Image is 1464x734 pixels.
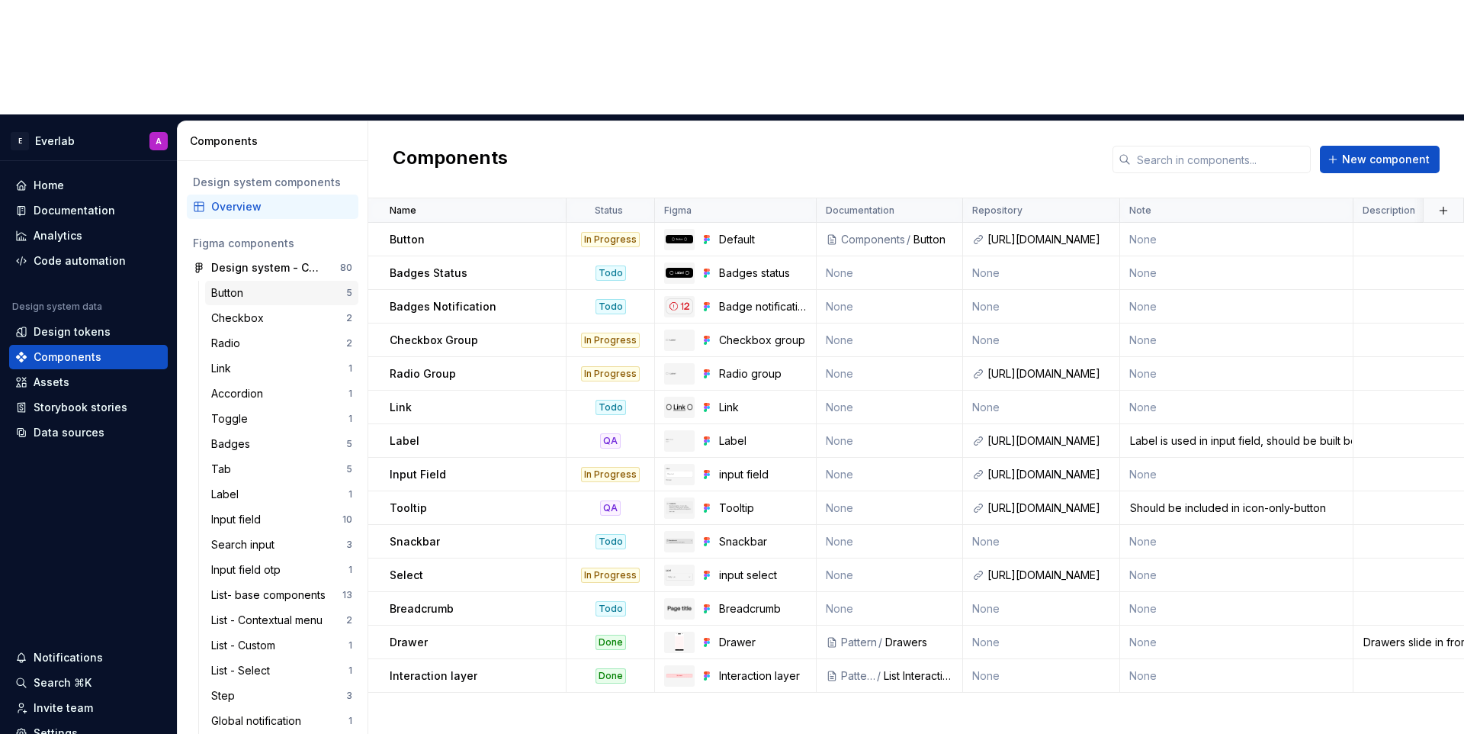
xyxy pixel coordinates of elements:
div: Should be included in icon-only-button [1121,501,1352,516]
div: A [156,135,162,147]
div: 1 [348,413,352,425]
div: Link [719,400,807,415]
div: Search ⌘K [34,675,91,691]
a: Components [9,345,168,369]
a: Overview [187,195,358,219]
p: Button [390,232,425,247]
img: Badge notification [666,298,693,314]
td: None [1120,559,1353,592]
p: Badges Notification [390,299,496,314]
p: Snackbar [390,534,440,549]
td: None [817,559,963,592]
div: Breadcrumb [719,601,807,616]
div: Badges status [719,266,807,281]
td: None [963,626,1120,659]
a: Design tokens [9,320,168,344]
td: None [1120,592,1353,626]
div: Everlab [35,134,75,149]
div: List - Contextual menu [211,613,329,628]
a: Step3 [205,684,358,708]
p: Description [1363,204,1415,217]
div: 13 [342,589,352,601]
div: Checkbox group [719,333,807,348]
div: Input field otp [211,562,287,578]
a: Checkbox2 [205,306,358,330]
div: Global notification [211,713,307,729]
div: Notifications [34,650,103,665]
img: Radio group [666,372,693,375]
div: Home [34,178,64,193]
div: Design system data [12,301,102,313]
button: Notifications [9,645,168,670]
div: Figma components [193,236,352,251]
div: Label [211,487,245,502]
a: Search input3 [205,533,358,557]
div: List - Select [211,663,276,678]
img: Interaction layer [666,674,693,678]
a: List - Contextual menu2 [205,608,358,633]
div: Search input [211,537,281,552]
td: None [817,592,963,626]
img: Tooltip [666,501,693,513]
a: Documentation [9,198,168,223]
div: Step [211,688,241,703]
p: Name [390,204,416,217]
div: List- base components [211,588,332,603]
a: Assets [9,370,168,394]
img: Link [666,403,693,410]
img: input select [666,569,693,581]
div: Tooltip [719,501,807,516]
p: Checkbox Group [390,333,478,348]
div: [URL][DOMAIN_NAME] [987,467,1110,482]
div: In Progress [581,568,640,583]
td: None [963,592,1120,626]
div: Accordion [211,386,269,401]
td: None [1120,391,1353,424]
div: Design tokens [34,324,111,340]
img: Breadcrumb [666,604,693,613]
div: In Progress [581,232,640,247]
div: Storybook stories [34,400,127,415]
div: List Interaction [884,668,953,684]
div: Snackbar [719,534,807,549]
div: Design system components [193,175,352,190]
div: [URL][DOMAIN_NAME] [987,433,1110,449]
td: None [1120,626,1353,659]
div: Button [913,232,953,247]
button: Search ⌘K [9,671,168,695]
div: Link [211,361,237,376]
a: Link1 [205,356,358,381]
div: In Progress [581,467,640,482]
div: Checkbox [211,311,270,326]
p: Repository [972,204,1023,217]
td: None [1120,525,1353,559]
td: None [963,659,1120,693]
div: Todo [596,534,626,549]
img: Drawer [675,633,683,652]
div: Components [34,349,101,365]
td: None [817,391,963,424]
div: In Progress [581,333,640,348]
div: Todo [596,601,626,616]
img: Badges status [666,268,693,278]
p: Status [595,204,623,217]
div: / [905,232,913,247]
div: [URL][DOMAIN_NAME] [987,501,1110,516]
p: Note [1129,204,1151,217]
div: Todo [596,299,626,314]
div: Components [841,232,905,247]
td: None [1120,256,1353,290]
div: Pattern [841,668,875,684]
span: New component [1342,152,1430,167]
a: List - Custom1 [205,633,358,658]
a: Global notification1 [205,709,358,733]
div: Todo [596,400,626,415]
p: Tooltip [390,501,427,516]
p: Label [390,433,419,449]
div: Label [719,433,807,449]
div: Label is used in input field, should be built before or together with input field [1121,433,1352,449]
div: Overview [211,199,352,214]
td: None [963,256,1120,290]
div: [URL][DOMAIN_NAME] [987,568,1110,583]
div: Input field [211,512,267,527]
